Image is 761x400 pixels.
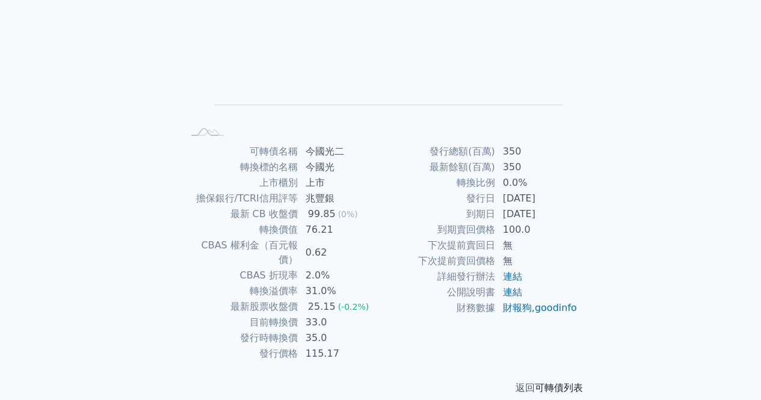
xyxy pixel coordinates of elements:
[701,342,761,400] div: 聊天小工具
[381,285,496,300] td: 公開說明書
[496,144,578,159] td: 350
[298,175,381,191] td: 上市
[535,302,577,313] a: goodinfo
[535,382,583,393] a: 可轉債列表
[496,238,578,253] td: 無
[298,191,381,206] td: 兆豐銀
[496,175,578,191] td: 0.0%
[338,209,358,219] span: (0%)
[503,271,522,282] a: 連結
[503,286,522,298] a: 連結
[381,253,496,269] td: 下次提前賣回價格
[496,206,578,222] td: [DATE]
[496,253,578,269] td: 無
[298,238,381,268] td: 0.62
[381,191,496,206] td: 發行日
[183,206,298,222] td: 最新 CB 收盤價
[503,302,532,313] a: 財報狗
[496,191,578,206] td: [DATE]
[183,191,298,206] td: 擔保銀行/TCRI信用評等
[169,381,593,395] p: 返回
[183,238,298,268] td: CBAS 權利金（百元報價）
[183,159,298,175] td: 轉換標的名稱
[183,346,298,362] td: 發行價格
[381,269,496,285] td: 詳細發行辦法
[183,315,298,330] td: 目前轉換價
[381,222,496,238] td: 到期賣回價格
[496,300,578,316] td: ,
[183,268,298,283] td: CBAS 折現率
[298,222,381,238] td: 76.21
[381,206,496,222] td: 到期日
[381,300,496,316] td: 財務數據
[701,342,761,400] iframe: Chat Widget
[183,330,298,346] td: 發行時轉換價
[183,283,298,299] td: 轉換溢價率
[381,238,496,253] td: 下次提前賣回日
[306,207,338,221] div: 99.85
[298,315,381,330] td: 33.0
[496,159,578,175] td: 350
[298,330,381,346] td: 35.0
[381,159,496,175] td: 最新餘額(百萬)
[381,144,496,159] td: 發行總額(百萬)
[183,175,298,191] td: 上市櫃別
[298,144,381,159] td: 今國光二
[496,222,578,238] td: 100.0
[183,299,298,315] td: 最新股票收盤價
[298,159,381,175] td: 今國光
[306,300,338,314] div: 25.15
[183,222,298,238] td: 轉換價值
[338,302,369,312] span: (-0.2%)
[298,283,381,299] td: 31.0%
[298,346,381,362] td: 115.17
[381,175,496,191] td: 轉換比例
[183,144,298,159] td: 可轉債名稱
[298,268,381,283] td: 2.0%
